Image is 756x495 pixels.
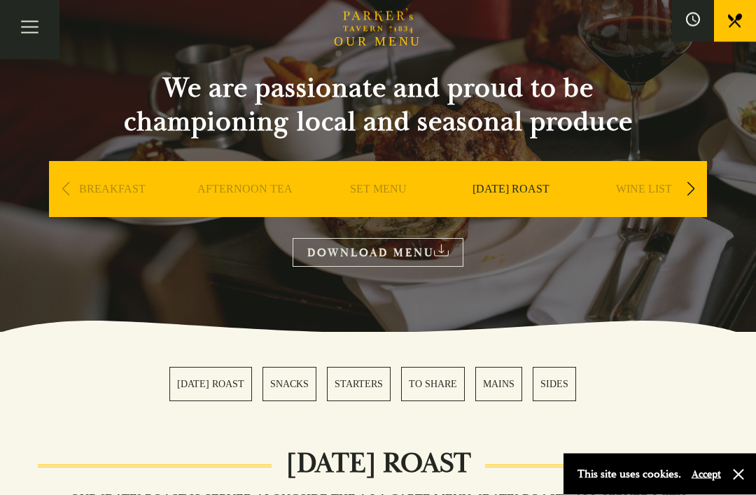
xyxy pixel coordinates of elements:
[293,239,463,267] a: DOWNLOAD MENU
[334,35,422,50] h1: OUR MENU
[448,162,574,260] div: 4 / 9
[731,468,745,482] button: Close and accept
[79,183,146,239] a: BREAKFAST
[577,464,681,484] p: This site uses cookies.
[692,468,721,481] button: Accept
[49,162,175,260] div: 1 / 9
[56,174,75,205] div: Previous slide
[272,447,485,481] h2: [DATE] ROAST
[475,368,522,402] a: 5 / 6
[262,368,316,402] a: 2 / 6
[327,368,391,402] a: 3 / 6
[401,368,465,402] a: 4 / 6
[98,72,658,139] h2: We are passionate and proud to be championing local and seasonal produce
[533,368,576,402] a: 6 / 6
[616,183,672,239] a: WINE LIST
[169,368,252,402] a: 1 / 6
[182,162,308,260] div: 2 / 9
[197,183,293,239] a: AFTERNOON TEA
[681,174,700,205] div: Next slide
[350,183,407,239] a: SET MENU
[581,162,707,260] div: 5 / 9
[472,183,549,239] a: [DATE] ROAST
[315,162,441,260] div: 3 / 9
